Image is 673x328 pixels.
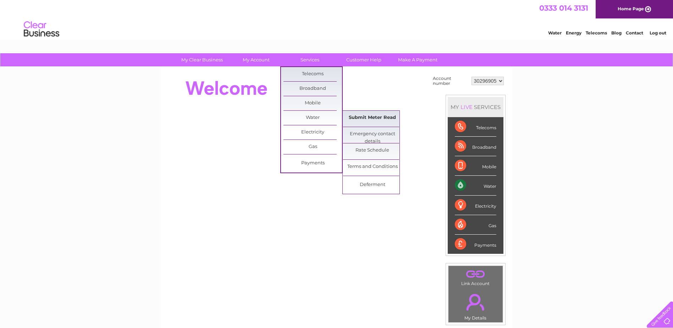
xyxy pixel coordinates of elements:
a: Gas [283,140,342,154]
a: My Clear Business [173,53,231,66]
a: Make A Payment [388,53,447,66]
a: Terms and Conditions [343,160,402,174]
a: Water [548,30,562,35]
div: Clear Business is a trading name of Verastar Limited (registered in [GEOGRAPHIC_DATA] No. 3667643... [169,4,504,34]
img: logo.png [23,18,60,40]
a: Broadband [283,82,342,96]
a: Log out [650,30,666,35]
div: Electricity [455,196,496,215]
a: Rate Schedule [343,143,402,158]
a: Mobile [283,96,342,110]
a: Customer Help [335,53,393,66]
a: . [450,268,501,280]
a: Blog [611,30,622,35]
a: Contact [626,30,643,35]
td: Account number [431,74,470,88]
div: MY SERVICES [448,97,503,117]
a: Electricity [283,125,342,140]
a: Submit Meter Read [343,111,402,125]
a: Emergency contact details [343,127,402,141]
a: Telecoms [586,30,607,35]
td: My Details [448,288,503,323]
div: Mobile [455,156,496,176]
a: Payments [283,156,342,170]
a: Telecoms [283,67,342,81]
div: Water [455,176,496,195]
a: Water [283,111,342,125]
div: Broadband [455,137,496,156]
div: Gas [455,215,496,235]
a: My Account [227,53,285,66]
a: Energy [566,30,581,35]
div: LIVE [459,104,474,110]
td: Link Account [448,266,503,288]
a: Services [281,53,339,66]
a: 0333 014 3131 [539,4,588,12]
a: Deferment [343,178,402,192]
div: Telecoms [455,117,496,137]
a: . [450,290,501,315]
div: Payments [455,235,496,254]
